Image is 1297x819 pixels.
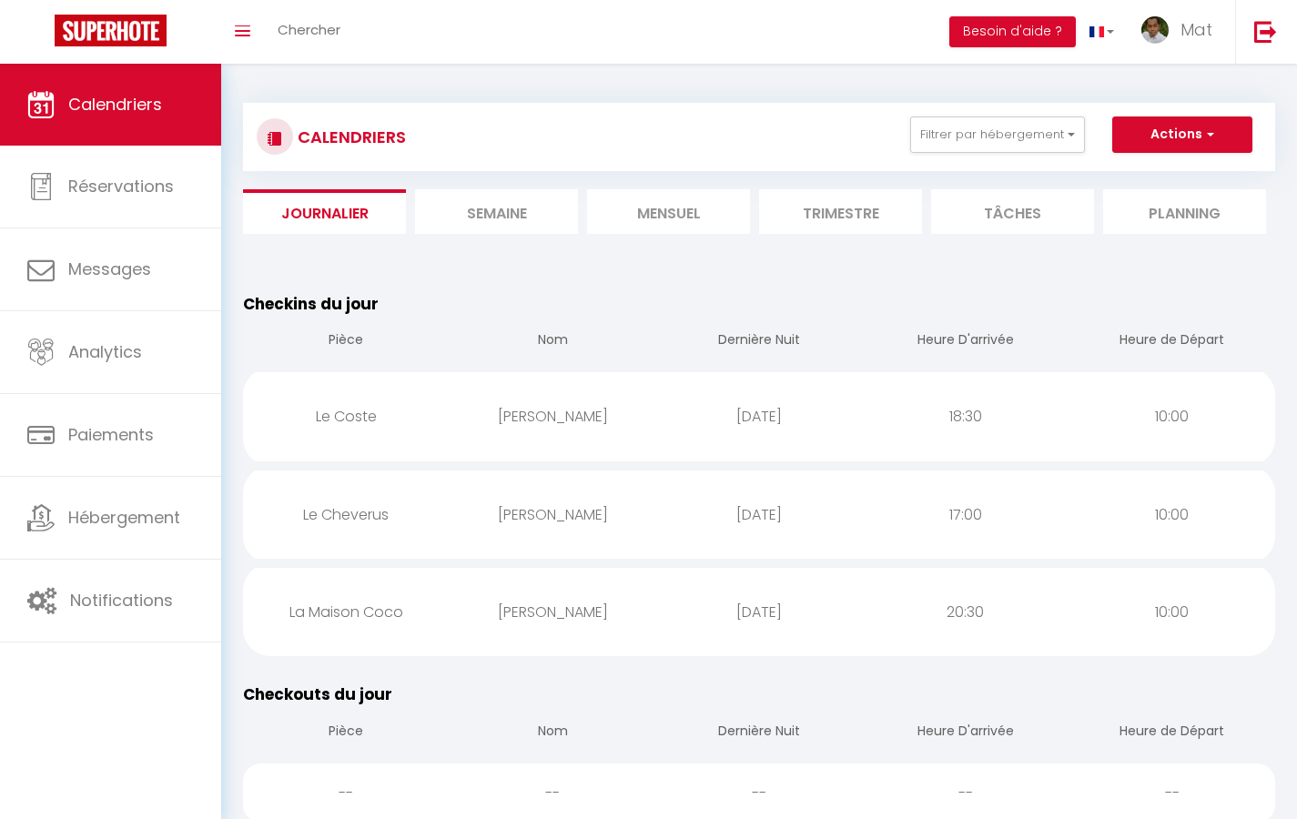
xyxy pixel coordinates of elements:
span: Paiements [68,423,154,446]
div: 18:30 [862,387,1069,446]
th: Pièce [243,707,450,759]
button: Besoin d'aide ? [949,16,1076,47]
button: Filtrer par hébergement [910,116,1085,153]
th: Dernière Nuit [656,316,863,368]
span: Notifications [70,589,173,612]
button: Actions [1112,116,1252,153]
th: Heure D'arrivée [862,316,1069,368]
div: [DATE] [656,582,863,642]
span: Hébergement [68,506,180,529]
div: 17:00 [862,485,1069,544]
div: Le Cheverus [243,485,450,544]
div: [PERSON_NAME] [450,582,656,642]
th: Dernière Nuit [656,707,863,759]
div: 10:00 [1069,582,1275,642]
img: ... [1141,16,1169,44]
div: [PERSON_NAME] [450,387,656,446]
li: Planning [1103,189,1266,234]
span: Messages [68,258,151,280]
th: Heure de Départ [1069,707,1275,759]
th: Pièce [243,316,450,368]
th: Heure de Départ [1069,316,1275,368]
span: Analytics [68,340,142,363]
div: [DATE] [656,485,863,544]
li: Trimestre [759,189,922,234]
span: Réservations [68,175,174,197]
div: 10:00 [1069,387,1275,446]
button: Ouvrir le widget de chat LiveChat [15,7,69,62]
span: Calendriers [68,93,162,116]
li: Tâches [931,189,1094,234]
div: Le Coste [243,387,450,446]
span: Chercher [278,20,340,39]
th: Heure D'arrivée [862,707,1069,759]
img: Super Booking [55,15,167,46]
li: Semaine [415,189,578,234]
li: Journalier [243,189,406,234]
span: Mat [1180,18,1212,41]
img: logout [1254,20,1277,43]
th: Nom [450,316,656,368]
th: Nom [450,707,656,759]
div: La Maison Coco [243,582,450,642]
span: Checkins du jour [243,293,379,315]
div: [PERSON_NAME] [450,485,656,544]
div: 10:00 [1069,485,1275,544]
div: [DATE] [656,387,863,446]
div: 20:30 [862,582,1069,642]
span: Checkouts du jour [243,683,392,705]
li: Mensuel [587,189,750,234]
h3: CALENDRIERS [293,116,406,157]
